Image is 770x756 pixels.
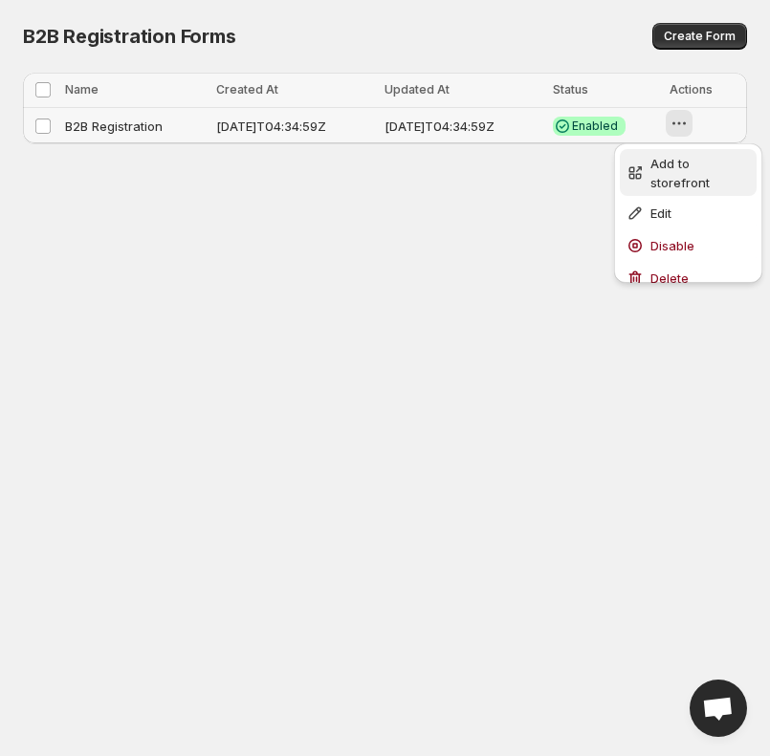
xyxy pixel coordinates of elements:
div: Open chat [690,680,747,737]
span: Created At [216,82,278,97]
span: Disable [650,238,694,253]
span: Delete [650,270,689,286]
span: B2B Registration Forms [23,25,236,48]
span: Add to storefront [650,156,710,190]
span: Create Form [664,29,736,44]
span: Actions [670,82,713,97]
span: Status [553,82,588,97]
button: Create Form [652,23,747,50]
span: Name [65,82,99,97]
td: [DATE]T04:34:59Z [379,108,547,144]
span: Enabled [572,119,618,134]
td: B2B Registration [59,108,210,144]
td: [DATE]T04:34:59Z [210,108,379,144]
span: Updated At [385,82,450,97]
span: Edit [650,205,671,221]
